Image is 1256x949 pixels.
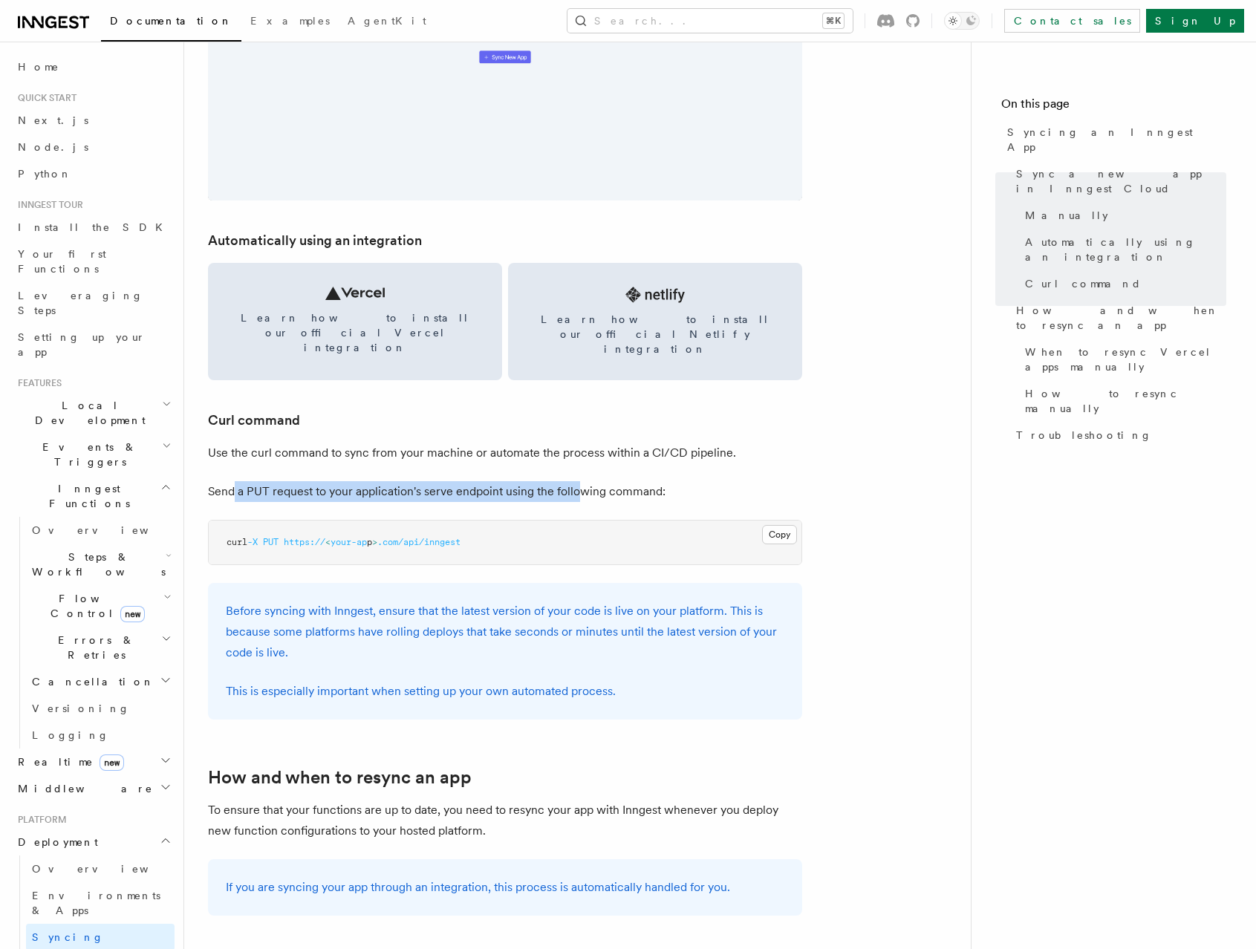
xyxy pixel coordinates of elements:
[12,92,77,104] span: Quick start
[12,814,67,826] span: Platform
[12,398,162,428] span: Local Development
[32,863,185,875] span: Overview
[372,537,377,547] span: >
[1025,235,1226,264] span: Automatically using an integration
[12,134,175,160] a: Node.js
[18,141,88,153] span: Node.js
[12,282,175,324] a: Leveraging Steps
[331,537,367,547] span: your-ap
[18,290,143,316] span: Leveraging Steps
[208,767,472,788] a: How and when to resync an app
[1016,166,1226,196] span: Sync a new app in Inngest Cloud
[325,537,331,547] span: <
[26,674,154,689] span: Cancellation
[12,199,83,211] span: Inngest tour
[944,12,980,30] button: Toggle dark mode
[26,591,163,621] span: Flow Control
[18,248,106,275] span: Your first Functions
[12,475,175,517] button: Inngest Functions
[100,754,124,771] span: new
[18,114,88,126] span: Next.js
[120,606,145,622] span: new
[247,537,258,547] span: -X
[18,168,72,180] span: Python
[12,241,175,282] a: Your first Functions
[26,544,175,585] button: Steps & Workflows
[1010,297,1226,339] a: How and when to resync an app
[208,230,422,251] a: Automatically using an integration
[226,877,784,898] p: If you are syncing your app through an integration, this process is automatically handled for you.
[1019,380,1226,422] a: How to resync manually
[12,781,153,796] span: Middleware
[526,312,784,356] span: Learn how to install our official Netlify integration
[226,601,784,663] p: Before syncing with Inngest, ensure that the latest version of your code is live on your platform...
[26,722,175,749] a: Logging
[18,221,172,233] span: Install the SDK
[26,549,166,579] span: Steps & Workflows
[208,481,802,502] p: Send a PUT request to your application's serve endpoint using the following command:
[12,160,175,187] a: Python
[367,537,372,547] span: p
[12,749,175,775] button: Realtimenew
[12,754,124,769] span: Realtime
[377,537,461,547] span: .com/api/inngest
[12,835,98,849] span: Deployment
[12,53,175,80] a: Home
[18,331,146,358] span: Setting up your app
[226,310,484,355] span: Learn how to install our official Vercel integration
[26,633,161,662] span: Errors & Retries
[18,59,59,74] span: Home
[26,695,175,722] a: Versioning
[12,829,175,855] button: Deployment
[32,702,130,714] span: Versioning
[1010,422,1226,449] a: Troubleshooting
[12,440,162,469] span: Events & Triggers
[348,15,426,27] span: AgentKit
[26,585,175,627] button: Flow Controlnew
[208,800,802,841] p: To ensure that your functions are up to date, you need to resync your app with Inngest whenever y...
[12,377,62,389] span: Features
[250,15,330,27] span: Examples
[32,524,185,536] span: Overview
[26,517,175,544] a: Overview
[241,4,339,40] a: Examples
[762,525,797,544] button: Copy
[1016,428,1152,443] span: Troubleshooting
[32,890,160,916] span: Environments & Apps
[12,214,175,241] a: Install the SDK
[12,324,175,365] a: Setting up your app
[101,4,241,42] a: Documentation
[12,517,175,749] div: Inngest Functions
[508,263,802,380] a: Learn how to install our official Netlify integration
[263,537,279,547] span: PUT
[208,443,802,463] p: Use the curl command to sync from your machine or automate the process within a CI/CD pipeline.
[12,107,175,134] a: Next.js
[110,15,232,27] span: Documentation
[1001,119,1226,160] a: Syncing an Inngest App
[1025,345,1226,374] span: When to resync Vercel apps manually
[32,729,109,741] span: Logging
[1019,339,1226,380] a: When to resync Vercel apps manually
[823,13,844,28] kbd: ⌘K
[284,537,325,547] span: https://
[1019,229,1226,270] a: Automatically using an integration
[12,434,175,475] button: Events & Triggers
[12,775,175,802] button: Middleware
[32,931,104,943] span: Syncing
[1001,95,1226,119] h4: On this page
[1004,9,1140,33] a: Contact sales
[226,681,784,702] p: This is especially important when setting up your own automated process.
[1019,270,1226,297] a: Curl command
[1146,9,1244,33] a: Sign Up
[26,627,175,668] button: Errors & Retries
[26,882,175,924] a: Environments & Apps
[1016,303,1226,333] span: How and when to resync an app
[12,392,175,434] button: Local Development
[12,481,160,511] span: Inngest Functions
[1019,202,1226,229] a: Manually
[1007,125,1226,154] span: Syncing an Inngest App
[1010,160,1226,202] a: Sync a new app in Inngest Cloud
[339,4,435,40] a: AgentKit
[208,263,502,380] a: Learn how to install our official Vercel integration
[26,668,175,695] button: Cancellation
